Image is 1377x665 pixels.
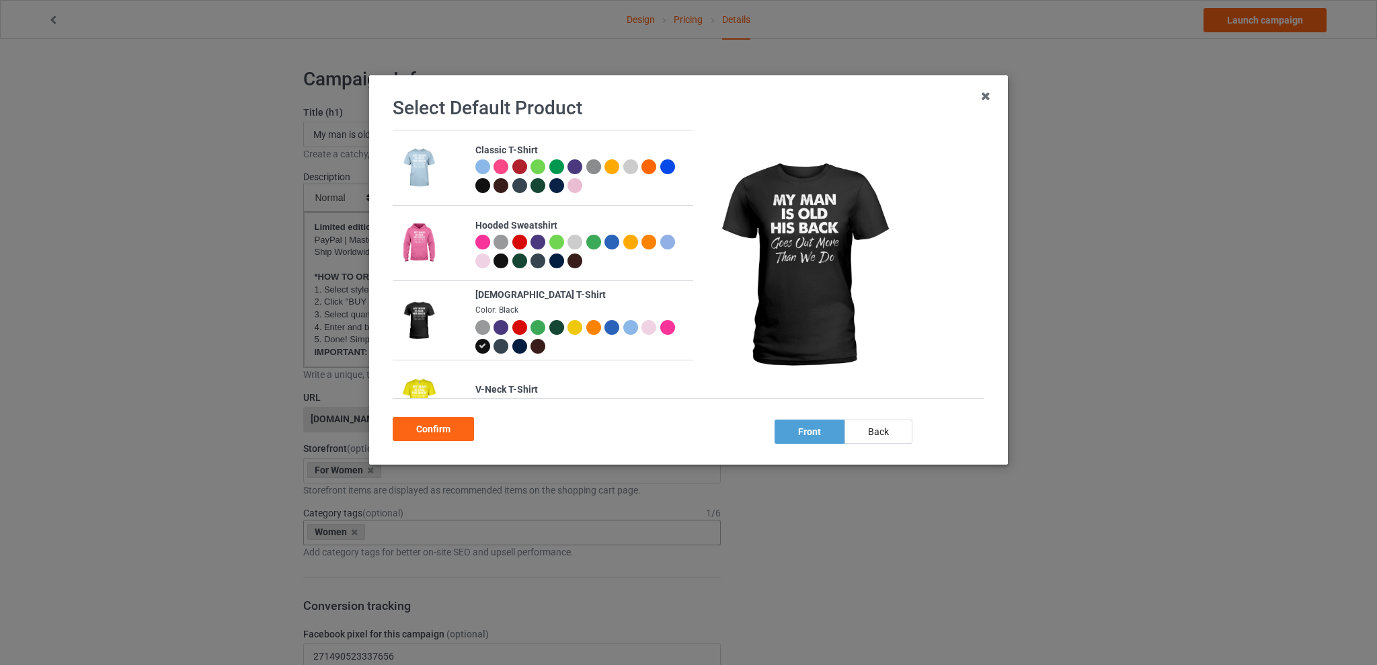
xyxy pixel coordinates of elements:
[393,417,474,441] div: Confirm
[586,159,601,174] img: heather_texture.png
[475,383,686,397] div: V-Neck T-Shirt
[475,305,686,316] div: Color: Black
[844,420,912,444] div: back
[475,288,686,302] div: [DEMOGRAPHIC_DATA] T-Shirt
[393,96,984,120] h1: Select Default Product
[475,219,686,233] div: Hooded Sweatshirt
[775,420,844,444] div: front
[475,144,686,157] div: Classic T-Shirt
